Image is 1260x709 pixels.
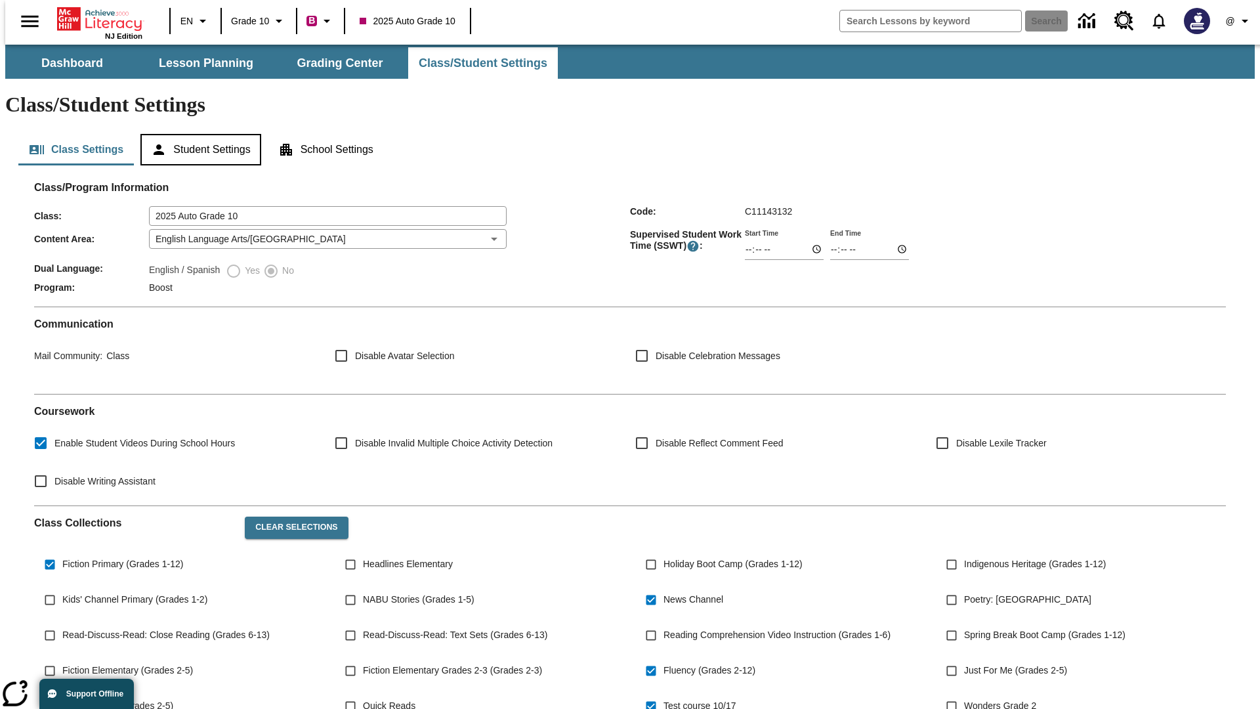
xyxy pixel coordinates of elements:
[34,181,1226,194] h2: Class/Program Information
[964,557,1106,571] span: Indigenous Heritage (Grades 1-12)
[149,263,220,279] label: English / Spanish
[5,47,559,79] div: SubNavbar
[1184,8,1210,34] img: Avatar
[630,206,745,217] span: Code :
[745,206,792,217] span: C11143132
[140,47,272,79] button: Lesson Planning
[956,437,1047,450] span: Disable Lexile Tracker
[1106,3,1142,39] a: Resource Center, Will open in new tab
[686,240,700,253] button: Supervised Student Work Time is the timeframe when students can take LevelSet and when lessons ar...
[34,351,102,361] span: Mail Community :
[274,47,406,79] button: Grading Center
[279,264,294,278] span: No
[964,628,1125,642] span: Spring Break Boot Camp (Grades 1-12)
[105,32,142,40] span: NJ Edition
[54,475,156,488] span: Disable Writing Assistant
[5,45,1255,79] div: SubNavbar
[360,14,455,28] span: 2025 Auto Grade 10
[34,194,1226,296] div: Class/Program Information
[7,47,138,79] button: Dashboard
[34,318,1226,383] div: Communication
[57,5,142,40] div: Home
[34,405,1226,495] div: Coursework
[245,517,348,539] button: Clear Selections
[656,349,780,363] span: Disable Celebration Messages
[656,437,784,450] span: Disable Reflect Comment Feed
[1176,4,1218,38] button: Select a new avatar
[268,134,384,165] button: School Settings
[1225,14,1234,28] span: @
[297,56,383,71] span: Grading Center
[34,517,234,529] h2: Class Collections
[34,318,1226,330] h2: Communication
[663,557,803,571] span: Holiday Boot Camp (Grades 1-12)
[419,56,547,71] span: Class/Student Settings
[355,349,455,363] span: Disable Avatar Selection
[663,628,891,642] span: Reading Comprehension Video Instruction (Grades 1-6)
[363,593,474,607] span: NABU Stories (Grades 1-5)
[830,228,861,238] label: End Time
[34,405,1226,418] h2: Course work
[149,282,173,293] span: Boost
[66,689,123,698] span: Support Offline
[102,351,129,361] span: Class
[363,557,453,571] span: Headlines Elementary
[180,14,193,28] span: EN
[226,9,292,33] button: Grade: Grade 10, Select a grade
[149,206,507,226] input: Class
[1218,9,1260,33] button: Profile/Settings
[663,664,755,677] span: Fluency (Grades 2-12)
[34,263,149,274] span: Dual Language :
[18,134,1242,165] div: Class/Student Settings
[231,14,269,28] span: Grade 10
[57,6,142,32] a: Home
[745,228,778,238] label: Start Time
[408,47,558,79] button: Class/Student Settings
[54,437,235,450] span: Enable Student Videos During School Hours
[41,56,103,71] span: Dashboard
[1142,4,1176,38] a: Notifications
[149,229,507,249] div: English Language Arts/[GEOGRAPHIC_DATA]
[355,437,553,450] span: Disable Invalid Multiple Choice Activity Detection
[34,282,149,293] span: Program :
[663,593,723,607] span: News Channel
[308,12,315,29] span: B
[1070,3,1106,39] a: Data Center
[159,56,253,71] span: Lesson Planning
[62,593,207,607] span: Kids' Channel Primary (Grades 1-2)
[18,134,134,165] button: Class Settings
[175,9,217,33] button: Language: EN, Select a language
[39,679,134,709] button: Support Offline
[10,2,49,41] button: Open side menu
[34,211,149,221] span: Class :
[964,664,1067,677] span: Just For Me (Grades 2-5)
[301,9,340,33] button: Boost Class color is violet red. Change class color
[62,557,183,571] span: Fiction Primary (Grades 1-12)
[363,628,547,642] span: Read-Discuss-Read: Text Sets (Grades 6-13)
[5,93,1255,117] h1: Class/Student Settings
[140,134,261,165] button: Student Settings
[964,593,1091,607] span: Poetry: [GEOGRAPHIC_DATA]
[241,264,260,278] span: Yes
[840,11,1021,32] input: search field
[630,229,745,253] span: Supervised Student Work Time (SSWT) :
[62,664,193,677] span: Fiction Elementary (Grades 2-5)
[62,628,270,642] span: Read-Discuss-Read: Close Reading (Grades 6-13)
[363,664,542,677] span: Fiction Elementary Grades 2-3 (Grades 2-3)
[34,234,149,244] span: Content Area :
